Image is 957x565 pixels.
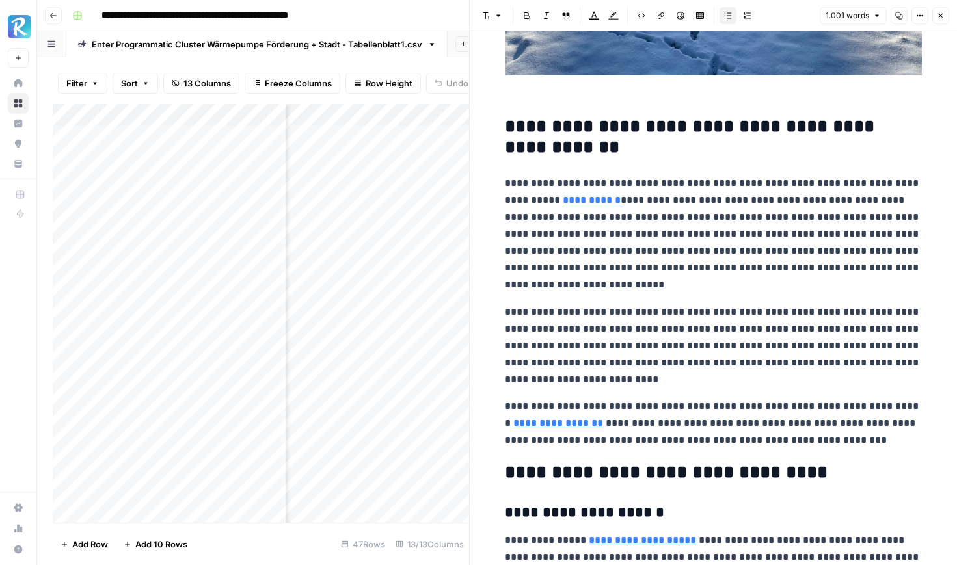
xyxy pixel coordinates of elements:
span: Undo [446,77,468,90]
a: Your Data [8,153,29,174]
button: Add Row [53,534,116,555]
img: Radyant Logo [8,15,31,38]
span: Add 10 Rows [135,538,187,551]
a: Enter Programmatic Cluster Wärmepumpe Förderung + Stadt - Tabellenblatt1.csv [66,31,448,57]
span: Freeze Columns [265,77,332,90]
a: Browse [8,93,29,114]
button: Add 10 Rows [116,534,195,555]
a: Opportunities [8,133,29,154]
span: Sort [121,77,138,90]
button: Freeze Columns [245,73,340,94]
a: Home [8,73,29,94]
button: Row Height [345,73,421,94]
button: 13 Columns [163,73,239,94]
a: Insights [8,113,29,134]
button: Help + Support [8,539,29,560]
span: Row Height [366,77,412,90]
a: Usage [8,518,29,539]
span: 1.001 words [826,10,869,21]
button: Workspace: Radyant [8,10,29,43]
button: Undo [426,73,477,94]
span: Filter [66,77,87,90]
div: 13/13 Columns [390,534,469,555]
a: Settings [8,497,29,518]
span: 13 Columns [183,77,231,90]
button: 1.001 words [820,7,887,24]
button: Filter [58,73,107,94]
span: Add Row [72,538,108,551]
div: Enter Programmatic Cluster Wärmepumpe Förderung + Stadt - Tabellenblatt1.csv [92,38,422,51]
button: Sort [113,73,158,94]
div: 47 Rows [336,534,390,555]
